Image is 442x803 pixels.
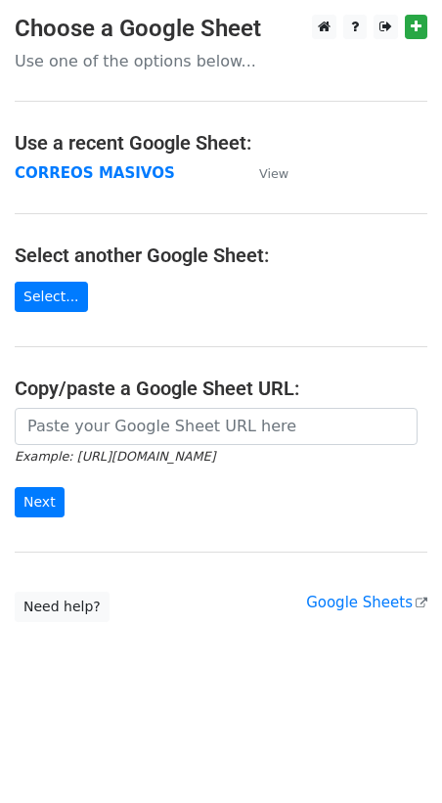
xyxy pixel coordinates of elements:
[15,408,418,445] input: Paste your Google Sheet URL here
[15,164,175,182] a: CORREOS MASIVOS
[15,449,215,464] small: Example: [URL][DOMAIN_NAME]
[15,51,427,71] p: Use one of the options below...
[15,487,65,517] input: Next
[15,15,427,43] h3: Choose a Google Sheet
[15,592,110,622] a: Need help?
[240,164,288,182] a: View
[306,594,427,611] a: Google Sheets
[15,244,427,267] h4: Select another Google Sheet:
[259,166,288,181] small: View
[15,377,427,400] h4: Copy/paste a Google Sheet URL:
[15,131,427,155] h4: Use a recent Google Sheet:
[15,282,88,312] a: Select...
